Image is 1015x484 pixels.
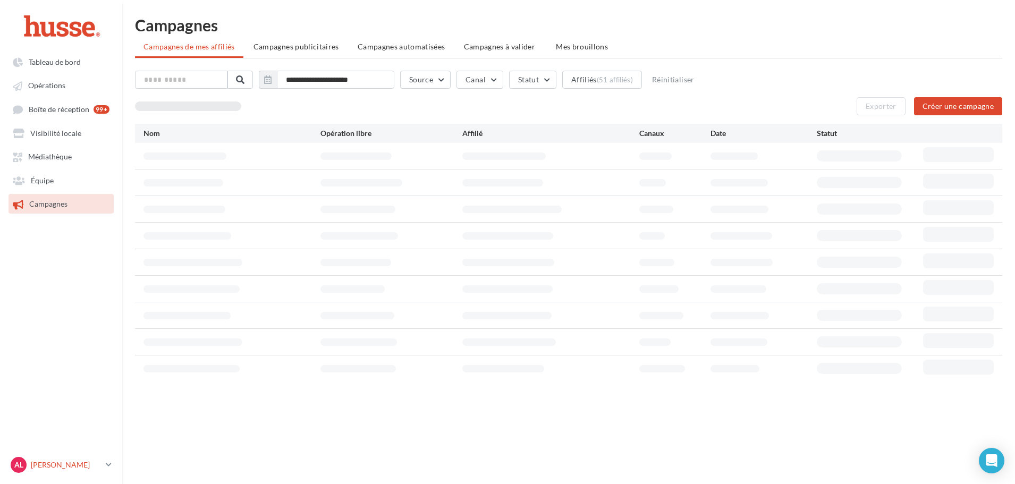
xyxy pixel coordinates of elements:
span: AL [14,460,23,470]
button: Créer une campagne [914,97,1002,115]
span: Opérations [28,81,65,90]
span: Campagnes automatisées [358,42,445,51]
span: Campagnes [29,200,67,209]
a: Médiathèque [6,147,116,166]
button: Exporter [857,97,906,115]
a: Équipe [6,171,116,190]
span: Campagnes publicitaires [253,42,339,51]
a: AL [PERSON_NAME] [9,455,114,475]
button: Affiliés(51 affiliés) [562,71,642,89]
span: Campagnes à valider [464,41,536,52]
a: Opérations [6,75,116,95]
div: Open Intercom Messenger [979,448,1004,473]
a: Boîte de réception 99+ [6,99,116,119]
p: [PERSON_NAME] [31,460,101,470]
span: Mes brouillons [556,42,608,51]
a: Tableau de bord [6,52,116,71]
span: Visibilité locale [30,129,81,138]
div: Affilié [462,128,639,139]
div: Opération libre [320,128,462,139]
div: Nom [143,128,320,139]
span: Équipe [31,176,54,185]
span: Tableau de bord [29,57,81,66]
span: Boîte de réception [29,105,89,114]
a: Campagnes [6,194,116,213]
div: Date [710,128,817,139]
button: Réinitialiser [648,73,699,86]
div: Statut [817,128,923,139]
a: Visibilité locale [6,123,116,142]
div: Canaux [639,128,710,139]
button: Statut [509,71,556,89]
button: Canal [456,71,503,89]
div: (51 affiliés) [597,75,633,84]
span: Médiathèque [28,152,72,162]
h1: Campagnes [135,17,1002,33]
button: Source [400,71,451,89]
div: 99+ [94,105,109,114]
